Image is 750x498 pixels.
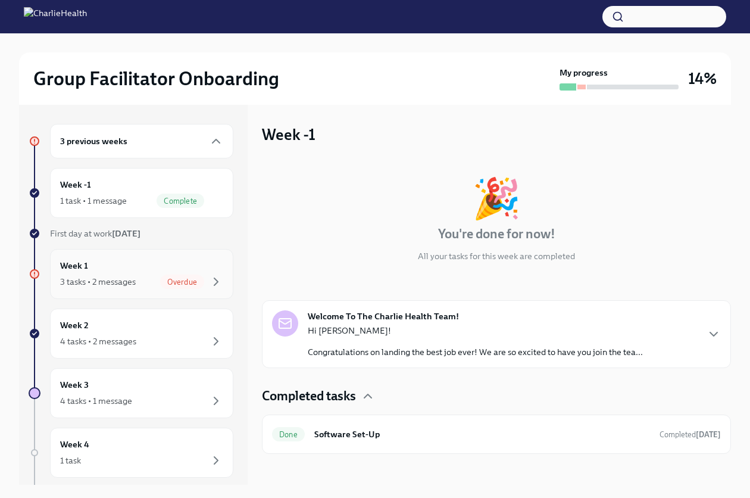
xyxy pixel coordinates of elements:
h4: Completed tasks [262,387,356,405]
h6: 3 previous weeks [60,135,127,148]
strong: [DATE] [112,228,140,239]
span: October 1st, 2025 22:00 [660,429,721,440]
span: Completed [660,430,721,439]
h6: Software Set-Up [314,428,650,441]
a: Week 24 tasks • 2 messages [29,309,233,359]
div: 3 tasks • 2 messages [60,276,136,288]
a: Week -11 task • 1 messageComplete [29,168,233,218]
span: Complete [157,197,204,206]
div: 1 task [60,455,81,466]
span: Done [272,430,305,439]
div: 4 tasks • 1 message [60,395,132,407]
h3: 14% [688,68,717,89]
div: 🎉 [472,179,521,218]
img: CharlieHealth [24,7,87,26]
h6: Week 2 [60,319,89,332]
strong: [DATE] [696,430,721,439]
h6: Week 1 [60,259,88,272]
h2: Group Facilitator Onboarding [33,67,279,91]
div: 4 tasks • 2 messages [60,335,136,347]
a: Week 41 task [29,428,233,478]
a: First day at work[DATE] [29,228,233,239]
strong: Welcome To The Charlie Health Team! [308,310,459,322]
h3: Week -1 [262,124,315,145]
h6: Week 3 [60,378,89,391]
strong: My progress [560,67,608,79]
p: All your tasks for this week are completed [418,250,575,262]
span: Overdue [160,278,204,287]
a: DoneSoftware Set-UpCompleted[DATE] [272,425,721,444]
div: Completed tasks [262,387,731,405]
h6: Week 4 [60,438,89,451]
span: First day at work [50,228,140,239]
div: 3 previous weeks [50,124,233,158]
h6: Week -1 [60,178,91,191]
div: 1 task • 1 message [60,195,127,207]
h4: You're done for now! [438,225,555,243]
p: Congratulations on landing the best job ever! We are so excited to have you join the tea... [308,346,643,358]
a: Week 13 tasks • 2 messagesOverdue [29,249,233,299]
p: Hi [PERSON_NAME]! [308,325,643,337]
a: Week 34 tasks • 1 message [29,368,233,418]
